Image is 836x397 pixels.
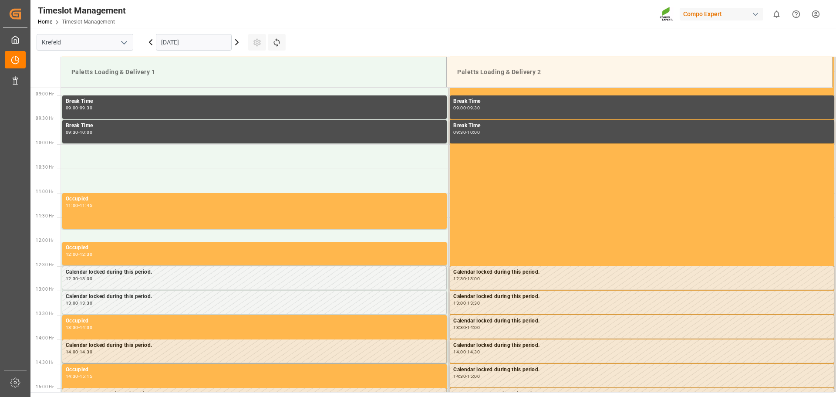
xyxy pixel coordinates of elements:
button: Compo Expert [680,6,767,22]
div: 12:30 [453,277,466,281]
div: Calendar locked during this period. [66,341,443,350]
div: 10:00 [467,130,480,134]
div: 13:30 [467,301,480,305]
span: 09:00 Hr [36,92,54,96]
div: Occupied [66,366,443,374]
span: 13:30 Hr [36,311,54,316]
div: - [466,106,467,110]
div: 09:30 [66,130,78,134]
div: - [78,252,80,256]
span: 10:30 Hr [36,165,54,170]
div: 14:00 [453,350,466,354]
div: 13:00 [80,277,92,281]
span: 13:00 Hr [36,287,54,292]
div: Calendar locked during this period. [453,292,830,301]
span: 10:00 Hr [36,140,54,145]
div: Break Time [453,97,831,106]
span: 14:30 Hr [36,360,54,365]
div: 09:00 [66,106,78,110]
button: show 0 new notifications [767,4,786,24]
div: 09:30 [453,130,466,134]
div: 13:00 [453,301,466,305]
div: - [466,130,467,134]
div: 14:00 [467,326,480,329]
div: Calendar locked during this period. [453,341,830,350]
span: 11:30 Hr [36,214,54,218]
span: 12:00 Hr [36,238,54,243]
div: - [78,106,80,110]
div: 09:00 [453,106,466,110]
div: - [466,350,467,354]
div: Calendar locked during this period. [66,292,443,301]
img: Screenshot%202023-09-29%20at%2010.02.21.png_1712312052.png [660,7,674,22]
div: Break Time [66,122,443,130]
input: Type to search/select [37,34,133,51]
div: Calendar locked during this period. [453,268,830,277]
div: - [466,326,467,329]
span: 15:00 Hr [36,384,54,389]
div: 14:30 [453,374,466,378]
div: - [78,326,80,329]
div: Paletts Loading & Delivery 2 [454,64,825,80]
div: Break Time [453,122,831,130]
div: Timeslot Management [38,4,126,17]
div: - [78,374,80,378]
a: Home [38,19,52,25]
div: 12:30 [80,252,92,256]
div: 13:30 [80,301,92,305]
div: - [78,204,80,207]
div: 15:00 [467,374,480,378]
div: 09:30 [80,106,92,110]
button: open menu [117,36,130,49]
button: Help Center [786,4,806,24]
div: - [78,277,80,281]
div: - [78,130,80,134]
div: 13:30 [66,326,78,329]
div: Break Time [66,97,443,106]
div: Occupied [66,244,443,252]
div: Occupied [66,195,443,204]
div: Calendar locked during this period. [66,268,443,277]
div: 13:00 [467,277,480,281]
div: 09:30 [467,106,480,110]
span: 12:30 Hr [36,262,54,267]
span: 14:00 Hr [36,336,54,340]
div: 15:15 [80,374,92,378]
div: 10:00 [80,130,92,134]
div: 13:30 [453,326,466,329]
span: 09:30 Hr [36,116,54,121]
div: 11:00 [66,204,78,207]
div: 14:30 [80,350,92,354]
div: 14:30 [66,374,78,378]
span: 11:00 Hr [36,189,54,194]
div: - [466,374,467,378]
div: 12:00 [66,252,78,256]
div: Compo Expert [680,8,763,20]
div: 11:45 [80,204,92,207]
div: 12:30 [66,277,78,281]
div: - [78,350,80,354]
div: Occupied [66,317,443,326]
div: Calendar locked during this period. [453,366,830,374]
input: DD.MM.YYYY [156,34,232,51]
div: Calendar locked during this period. [453,317,830,326]
div: - [78,301,80,305]
div: 13:00 [66,301,78,305]
div: - [466,301,467,305]
div: - [466,277,467,281]
div: 14:30 [467,350,480,354]
div: 14:00 [66,350,78,354]
div: Paletts Loading & Delivery 1 [68,64,439,80]
div: 14:30 [80,326,92,329]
